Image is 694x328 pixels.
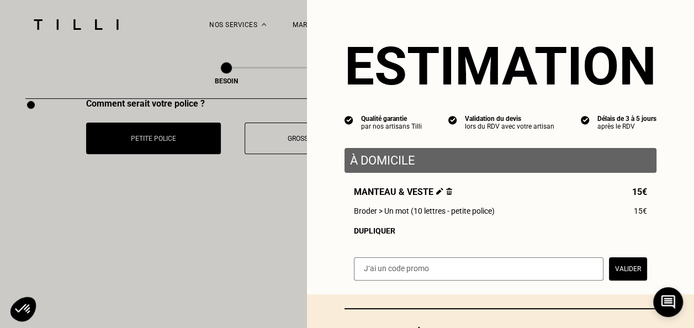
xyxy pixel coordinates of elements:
span: Broder > Un mot (10 lettres - petite police) [354,207,495,215]
img: icon list info [345,115,353,125]
div: Qualité garantie [361,115,422,123]
div: lors du RDV avec votre artisan [465,123,554,130]
span: 15€ [634,207,647,215]
section: Estimation [345,35,656,97]
img: Supprimer [446,188,452,195]
img: Éditer [436,188,443,195]
div: après le RDV [597,123,656,130]
button: Valider [609,257,647,281]
div: par nos artisans Tilli [361,123,422,130]
div: Délais de 3 à 5 jours [597,115,656,123]
p: À domicile [350,154,651,167]
div: Dupliquer [354,226,647,235]
input: J‘ai un code promo [354,257,603,281]
img: icon list info [581,115,590,125]
span: 15€ [632,187,647,197]
span: Manteau & veste [354,187,452,197]
img: icon list info [448,115,457,125]
div: Validation du devis [465,115,554,123]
